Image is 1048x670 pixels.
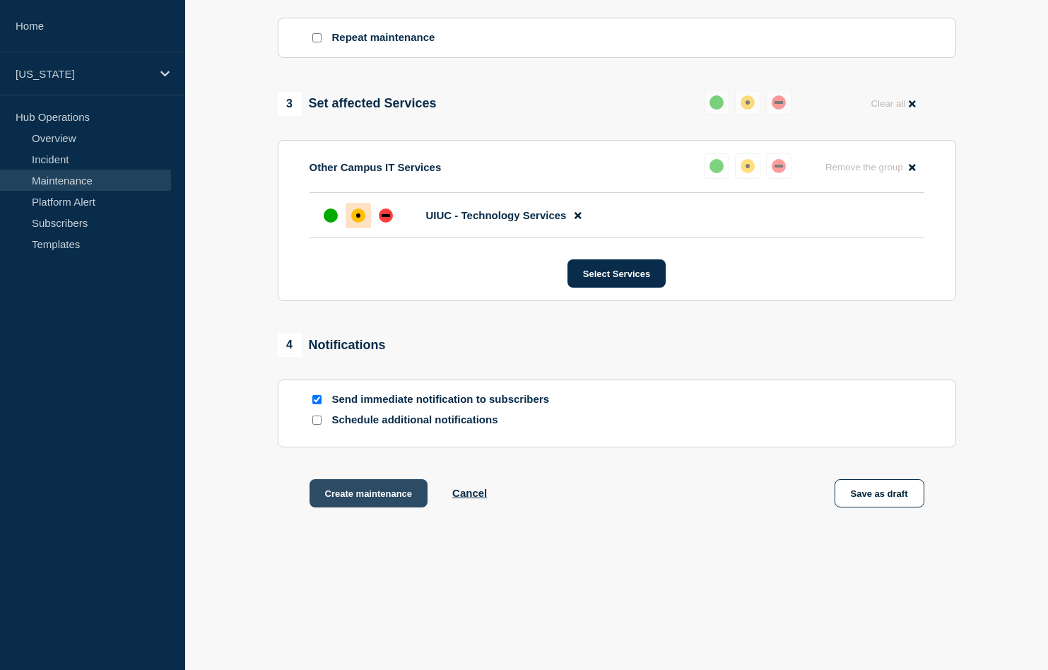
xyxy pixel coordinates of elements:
p: Send immediate notification to subscribers [332,393,558,406]
span: UIUC - Technology Services [426,209,567,221]
input: Schedule additional notifications [312,416,322,425]
button: down [766,153,791,179]
button: affected [735,153,760,179]
div: affected [741,95,755,110]
div: up [710,95,724,110]
div: down [379,208,393,223]
button: Save as draft [835,479,924,507]
div: affected [741,159,755,173]
button: affected [735,90,760,115]
p: Schedule additional notifications [332,413,558,427]
div: Notifications [278,333,386,357]
p: Repeat maintenance [332,31,435,45]
input: Send immediate notification to subscribers [312,395,322,404]
span: 4 [278,333,302,357]
div: affected [351,208,365,223]
span: 3 [278,92,302,116]
button: up [704,90,729,115]
div: up [324,208,338,223]
span: Remove the group [825,162,903,172]
div: Set affected Services [278,92,437,116]
div: up [710,159,724,173]
button: Remove the group [817,153,924,181]
p: [US_STATE] [16,68,151,80]
button: Cancel [452,487,487,499]
button: Select Services [567,259,666,288]
button: up [704,153,729,179]
button: Clear all [862,90,924,117]
div: down [772,159,786,173]
p: Other Campus IT Services [310,161,442,173]
input: Repeat maintenance [312,33,322,42]
div: down [772,95,786,110]
button: Create maintenance [310,479,428,507]
button: down [766,90,791,115]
